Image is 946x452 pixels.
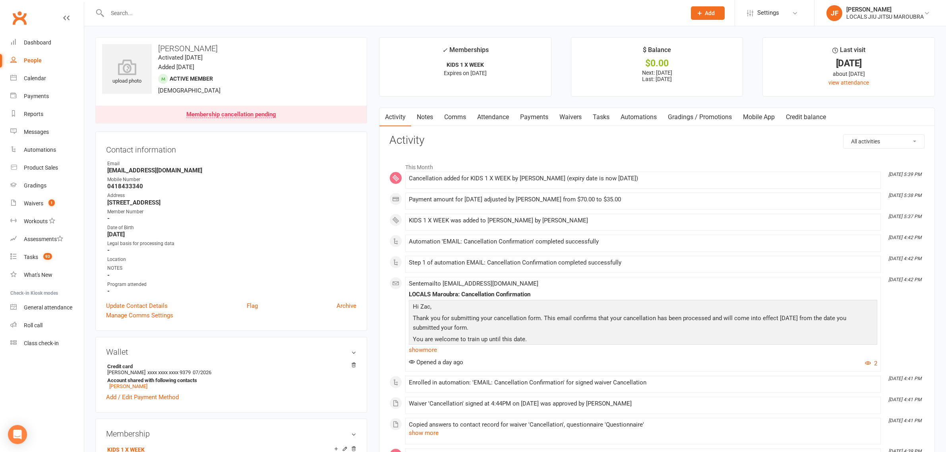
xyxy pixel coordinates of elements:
a: Waivers [554,108,587,126]
a: Class kiosk mode [10,334,84,352]
div: Calendar [24,75,46,81]
button: 2 [865,359,877,368]
li: This Month [389,159,925,172]
div: Waiver 'Cancellation' signed at 4:44PM on [DATE] was approved by [PERSON_NAME] [409,400,877,407]
div: Class check-in [24,340,59,346]
li: [PERSON_NAME] [106,362,356,390]
span: Sent email to [EMAIL_ADDRESS][DOMAIN_NAME] [409,280,538,287]
div: Address [107,192,356,199]
div: What's New [24,272,52,278]
i: ✓ [442,46,447,54]
span: [DEMOGRAPHIC_DATA] [158,87,221,94]
span: Active member [170,75,213,82]
a: Archive [337,301,356,311]
a: Notes [411,108,439,126]
p: Thank you for submitting your cancellation form. This email confirms that your cancellation has b... [411,313,875,334]
div: Legal basis for processing data [107,240,356,247]
a: Reports [10,105,84,123]
a: Workouts [10,212,84,230]
div: Date of Birth [107,224,356,232]
a: Product Sales [10,159,84,177]
div: Automation 'EMAIL: Cancellation Confirmation' completed successfully [409,238,877,245]
div: Workouts [24,218,48,224]
div: Member Number [107,208,356,216]
div: Reports [24,111,43,117]
time: Added [DATE] [158,64,194,71]
strong: [DATE] [107,231,356,238]
strong: - [107,215,356,222]
strong: KIDS 1 X WEEK [447,62,484,68]
div: LOCALS Maroubra: Cancellation Confirmation [409,291,877,298]
div: Messages [24,129,49,135]
a: Tasks 93 [10,248,84,266]
p: Hi Zac, [411,302,875,313]
i: [DATE] 4:42 PM [888,277,921,282]
a: Calendar [10,70,84,87]
a: show more [409,344,877,355]
span: Add [705,10,715,16]
span: Expires on [DATE] [444,70,487,76]
input: Search... [105,8,681,19]
a: General attendance kiosk mode [10,299,84,317]
div: Tasks [24,254,38,260]
div: KIDS 1 X WEEK was added to [PERSON_NAME] by [PERSON_NAME] [409,217,877,224]
div: $0.00 [578,59,736,68]
a: Mobile App [737,108,780,126]
span: 93 [43,253,52,260]
div: People [24,57,42,64]
strong: Credit card [107,363,352,369]
div: Dashboard [24,39,51,46]
strong: [STREET_ADDRESS] [107,199,356,206]
div: Mobile Number [107,176,356,184]
div: Waivers [24,200,43,207]
div: Last visit [832,45,865,59]
a: Clubworx [10,8,29,28]
a: Payments [515,108,554,126]
i: [DATE] 4:41 PM [888,418,921,423]
div: Memberships [442,45,489,60]
a: view attendance [828,79,869,86]
h3: Activity [389,134,925,147]
div: NOTES [107,265,356,272]
i: [DATE] 4:42 PM [888,235,921,240]
a: Attendance [472,108,515,126]
a: Add / Edit Payment Method [106,392,179,402]
span: 07/2026 [193,369,211,375]
time: Activated [DATE] [158,54,203,61]
a: People [10,52,84,70]
span: xxxx xxxx xxxx 9379 [147,369,191,375]
div: Location [107,256,356,263]
a: Waivers 1 [10,195,84,212]
strong: 0418433340 [107,183,356,190]
a: Activity [379,108,411,126]
a: Roll call [10,317,84,334]
a: Messages [10,123,84,141]
strong: - [107,288,356,295]
div: Email [107,160,356,168]
i: [DATE] 5:38 PM [888,193,921,198]
div: Cancellation added for KIDS 1 X WEEK by [PERSON_NAME] (expiry date is now [DATE]) [409,175,877,182]
p: Next: [DATE] Last: [DATE] [578,70,736,82]
div: Payments [24,93,49,99]
i: [DATE] 5:39 PM [888,172,921,177]
div: Membership cancellation pending [186,112,276,118]
a: Update Contact Details [106,301,168,311]
div: Enrolled in automation: 'EMAIL: Cancellation Confirmation' for signed waiver Cancellation [409,379,877,386]
a: Manage Comms Settings [106,311,173,320]
p: You are welcome to train up until this date. [411,334,875,346]
a: [PERSON_NAME] [109,383,147,389]
span: Opened a day ago [409,359,463,366]
button: show more [409,428,439,438]
div: $ Balance [643,45,671,59]
div: Copied answers to contact record for waiver 'Cancellation', questionnaire 'Questionnaire' [409,421,877,428]
div: Payment amount for [DATE] adjusted by [PERSON_NAME] from $70.00 to $35.00 [409,196,877,203]
h3: [PERSON_NAME] [102,44,360,53]
button: Add [691,6,725,20]
div: Assessments [24,236,63,242]
div: Product Sales [24,164,58,171]
a: Credit balance [780,108,832,126]
a: Automations [615,108,662,126]
div: about [DATE] [770,70,927,78]
a: Dashboard [10,34,84,52]
div: [DATE] [770,59,927,68]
